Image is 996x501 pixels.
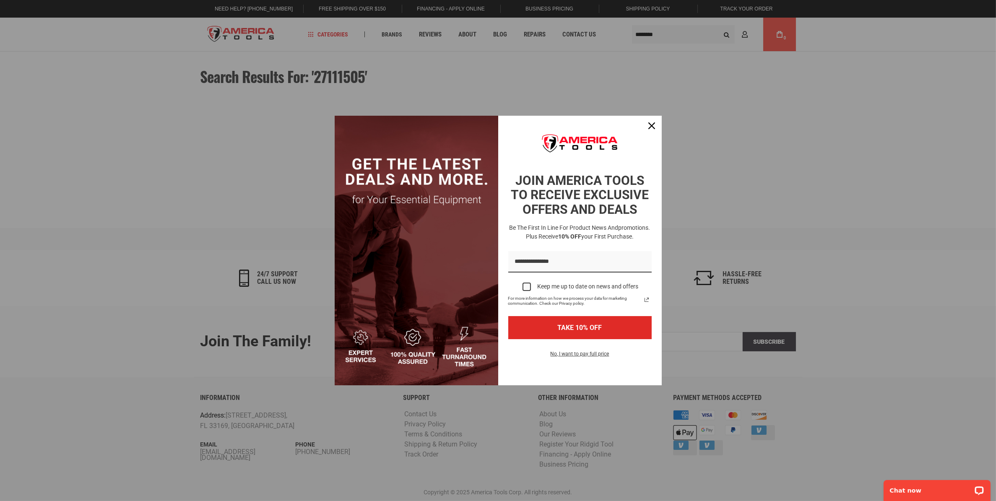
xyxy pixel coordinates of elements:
button: TAKE 10% OFF [508,316,652,339]
a: Read our Privacy Policy [642,295,652,305]
button: Close [642,116,662,136]
svg: close icon [648,122,655,129]
strong: 10% OFF [558,233,581,240]
h3: Be the first in line for product news and [507,223,653,241]
div: Keep me up to date on news and offers [538,283,639,290]
strong: JOIN AMERICA TOOLS TO RECEIVE EXCLUSIVE OFFERS AND DEALS [511,173,649,217]
span: For more information on how we process your data for marketing communication. Check our Privacy p... [508,296,642,306]
button: No, I want to pay full price [544,349,616,363]
input: Email field [508,251,652,273]
iframe: LiveChat chat widget [878,475,996,501]
svg: link icon [642,295,652,305]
